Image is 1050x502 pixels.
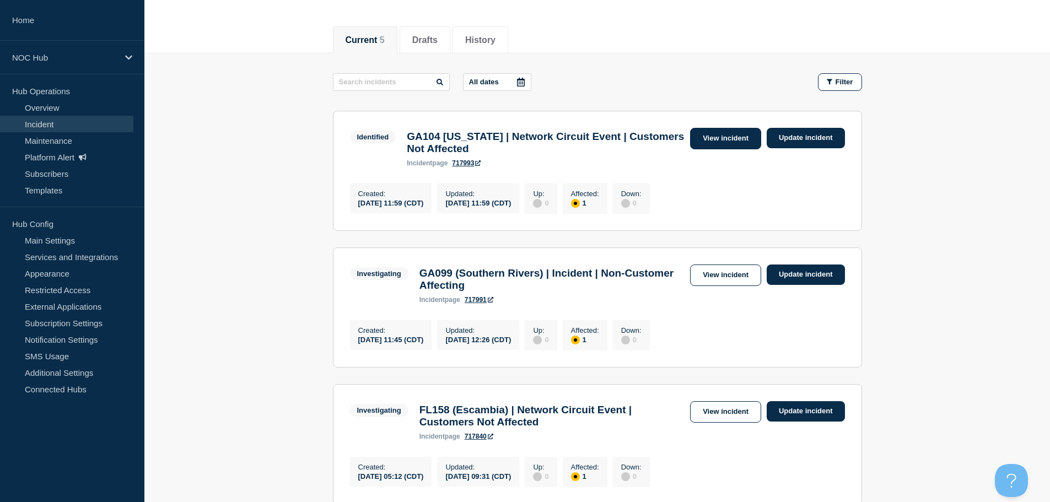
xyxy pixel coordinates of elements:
[818,73,862,91] button: Filter
[380,35,385,45] span: 5
[767,401,845,422] a: Update incident
[571,190,599,198] p: Affected :
[571,463,599,471] p: Affected :
[621,190,642,198] p: Down :
[350,404,408,417] span: Investigating
[533,336,542,344] div: disabled
[533,472,542,481] div: disabled
[445,198,511,207] div: [DATE] 11:59 (CDT)
[407,131,685,155] h3: GA104 [US_STATE] | Network Circuit Event | Customers Not Affected
[412,35,438,45] button: Drafts
[533,463,548,471] p: Up :
[358,471,424,481] div: [DATE] 05:12 (CDT)
[621,463,642,471] p: Down :
[445,471,511,481] div: [DATE] 09:31 (CDT)
[346,35,385,45] button: Current 5
[533,198,548,208] div: 0
[358,190,424,198] p: Created :
[621,326,642,334] p: Down :
[571,326,599,334] p: Affected :
[419,433,445,440] span: incident
[836,78,853,86] span: Filter
[469,78,499,86] p: All dates
[621,198,642,208] div: 0
[358,326,424,334] p: Created :
[621,471,642,481] div: 0
[419,433,460,440] p: page
[621,334,642,344] div: 0
[533,199,542,208] div: disabled
[767,128,845,148] a: Update incident
[419,296,445,304] span: incident
[465,433,493,440] a: 717840
[767,265,845,285] a: Update incident
[407,159,448,167] p: page
[452,159,481,167] a: 717993
[419,404,685,428] h3: FL158 (Escambia) | Network Circuit Event | Customers Not Affected
[333,73,450,91] input: Search incidents
[571,334,599,344] div: 1
[571,472,580,481] div: affected
[419,267,685,292] h3: GA099 (Southern Rivers) | Incident | Non-Customer Affecting
[358,463,424,471] p: Created :
[358,334,424,344] div: [DATE] 11:45 (CDT)
[571,198,599,208] div: 1
[533,334,548,344] div: 0
[445,334,511,344] div: [DATE] 12:26 (CDT)
[419,296,460,304] p: page
[571,336,580,344] div: affected
[358,198,424,207] div: [DATE] 11:59 (CDT)
[533,326,548,334] p: Up :
[445,190,511,198] p: Updated :
[621,472,630,481] div: disabled
[533,190,548,198] p: Up :
[350,267,408,280] span: Investigating
[690,401,761,423] a: View incident
[350,131,396,143] span: Identified
[463,73,531,91] button: All dates
[571,471,599,481] div: 1
[621,199,630,208] div: disabled
[445,463,511,471] p: Updated :
[995,464,1028,497] iframe: Help Scout Beacon - Open
[690,128,761,149] a: View incident
[445,326,511,334] p: Updated :
[465,35,496,45] button: History
[407,159,432,167] span: incident
[533,471,548,481] div: 0
[621,336,630,344] div: disabled
[690,265,761,286] a: View incident
[571,199,580,208] div: affected
[12,53,118,62] p: NOC Hub
[465,296,493,304] a: 717991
